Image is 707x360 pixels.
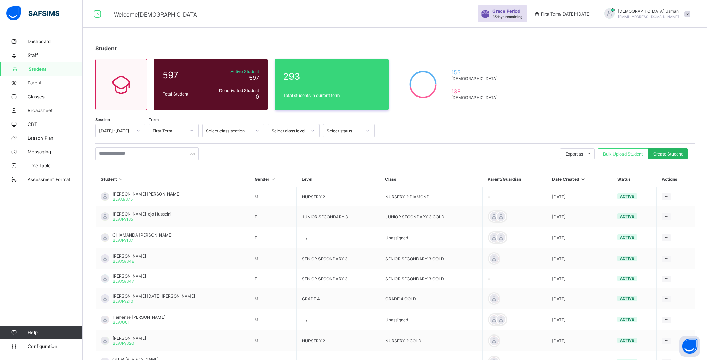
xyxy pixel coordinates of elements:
[296,330,380,351] td: NURSERY 2
[112,217,133,222] span: BLA/P/185
[249,206,296,227] td: F
[249,227,296,248] td: F
[153,128,186,133] div: First Term
[163,70,207,80] span: 597
[451,88,501,95] span: 138
[380,330,482,351] td: NURSERY 2 GOLD
[249,288,296,309] td: M
[380,309,482,330] td: Unassigned
[249,269,296,288] td: F
[380,206,482,227] td: JUNIOR SECONDARY 3 GOLD
[296,248,380,269] td: SENIOR SECONDARY 3
[566,151,583,157] span: Export as
[28,135,83,141] span: Lesson Plan
[28,330,82,335] span: Help
[620,256,634,261] span: active
[547,248,612,269] td: [DATE]
[620,194,634,199] span: active
[547,187,612,206] td: [DATE]
[28,39,83,44] span: Dashboard
[149,117,159,122] span: Term
[249,248,296,269] td: M
[28,343,82,349] span: Configuration
[296,171,380,187] th: Level
[6,6,59,21] img: safsims
[28,108,83,113] span: Broadsheet
[272,128,307,133] div: Select class level
[380,248,482,269] td: SENIOR SECONDARY 3 GOLD
[210,88,259,93] span: Deactivated Student
[249,187,296,206] td: M
[112,273,146,279] span: [PERSON_NAME]
[492,9,520,14] span: Grace Period
[603,151,643,157] span: Bulk Upload Student
[249,309,296,330] td: M
[112,259,134,264] span: BLA/S/348
[99,128,132,133] div: [DATE]-[DATE]
[249,74,259,81] span: 597
[112,320,130,325] span: BLA/001
[112,279,134,284] span: BLA/S/347
[451,95,501,100] span: [DEMOGRAPHIC_DATA]
[620,235,634,240] span: active
[112,336,146,341] span: [PERSON_NAME]
[95,45,117,52] span: Student
[112,341,134,346] span: BLA/P/320
[492,14,522,19] span: 25 days remaining
[210,69,259,74] span: Active Student
[620,214,634,219] span: active
[28,163,83,168] span: Time Table
[380,269,482,288] td: SENIOR SECONDARY 3 GOLD
[547,206,612,227] td: [DATE]
[612,171,657,187] th: Status
[112,211,171,217] span: [PERSON_NAME]-ojo Husseini
[283,71,380,82] span: 293
[256,93,259,100] span: 0
[451,69,501,76] span: 155
[296,309,380,330] td: --/--
[28,80,83,86] span: Parent
[112,197,133,202] span: BLA/J/375
[653,151,683,157] span: Create Student
[28,52,83,58] span: Staff
[620,296,634,301] span: active
[620,317,634,322] span: active
[380,288,482,309] td: GRADE 4 GOLD
[28,149,83,154] span: Messaging
[618,14,679,19] span: [EMAIL_ADDRESS][DOMAIN_NAME]
[112,232,173,238] span: CHIAMANDA [PERSON_NAME]
[28,94,83,99] span: Classes
[547,330,612,351] td: [DATE]
[547,309,612,330] td: [DATE]
[618,9,679,14] span: [DEMOGRAPHIC_DATA] Usman
[327,128,362,133] div: Select status
[112,238,134,243] span: BLA/P/137
[29,66,83,72] span: Student
[620,338,634,343] span: active
[112,293,195,299] span: [PERSON_NAME] [DATE] [PERSON_NAME]
[112,191,180,197] span: [PERSON_NAME] [PERSON_NAME]
[296,288,380,309] td: GRADE 4
[161,90,208,98] div: Total Student
[481,10,490,18] img: sticker-purple.71386a28dfed39d6af7621340158ba97.svg
[118,177,124,182] i: Sort in Ascending Order
[580,177,586,182] i: Sort in Ascending Order
[28,177,83,182] span: Assessment Format
[451,76,501,81] span: [DEMOGRAPHIC_DATA]
[283,93,380,98] span: Total students in current term
[547,227,612,248] td: [DATE]
[296,206,380,227] td: JUNIOR SECONDARY 3
[28,121,83,127] span: CBT
[206,128,252,133] div: Select class section
[547,171,612,187] th: Date Created
[547,269,612,288] td: [DATE]
[296,227,380,248] td: --/--
[271,177,276,182] i: Sort in Ascending Order
[679,336,700,357] button: Open asap
[112,299,134,304] span: BLA/P/210
[657,171,695,187] th: Actions
[547,288,612,309] td: [DATE]
[95,117,110,122] span: Session
[296,269,380,288] td: SENIOR SECONDARY 3
[380,187,482,206] td: NURSERY 2 DIAMOND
